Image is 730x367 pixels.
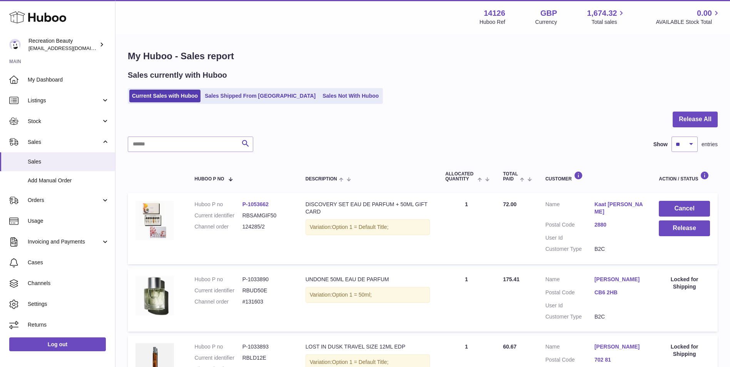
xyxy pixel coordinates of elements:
[195,354,242,362] dt: Current identifier
[242,212,290,219] dd: RBSAMGIF50
[479,18,505,26] div: Huboo Ref
[129,90,200,102] a: Current Sales with Huboo
[595,356,644,364] a: 702 81
[545,221,595,230] dt: Postal Code
[595,289,644,296] a: CB6 2HB
[242,223,290,230] dd: 124285/2
[540,8,557,18] strong: GBP
[659,220,710,236] button: Release
[659,171,710,182] div: Action / Status
[135,276,174,315] img: 2.jpg
[128,50,718,62] h1: My Huboo - Sales report
[242,287,290,294] dd: RBUD50E
[195,343,242,350] dt: Huboo P no
[28,118,101,125] span: Stock
[545,343,595,352] dt: Name
[28,177,109,184] span: Add Manual Order
[242,354,290,362] dd: RBLD12E
[28,321,109,329] span: Returns
[242,276,290,283] dd: P-1033890
[28,158,109,165] span: Sales
[545,302,595,309] dt: User Id
[195,298,242,305] dt: Channel order
[445,172,475,182] span: ALLOCATED Quantity
[595,313,644,320] dd: B2C
[242,201,269,207] a: P-1053662
[595,343,644,350] a: [PERSON_NAME]
[545,356,595,365] dt: Postal Code
[659,276,710,290] div: Locked for Shipping
[587,8,617,18] span: 1,674.32
[306,219,430,235] div: Variation:
[545,201,595,217] dt: Name
[195,177,224,182] span: Huboo P no
[306,177,337,182] span: Description
[595,245,644,253] dd: B2C
[28,138,101,146] span: Sales
[438,268,495,332] td: 1
[195,223,242,230] dt: Channel order
[545,171,643,182] div: Customer
[320,90,381,102] a: Sales Not With Huboo
[595,221,644,229] a: 2880
[702,141,718,148] span: entries
[306,201,430,215] div: DISCOVERY SET EAU DE PARFUM + 50ML GIFT CARD
[28,97,101,104] span: Listings
[242,298,290,305] dd: #131603
[306,276,430,283] div: UNDONE 50ML EAU DE PARFUM
[595,201,644,215] a: Kaat [PERSON_NAME]
[202,90,318,102] a: Sales Shipped From [GEOGRAPHIC_DATA]
[545,234,595,242] dt: User Id
[656,8,721,26] a: 0.00 AVAILABLE Stock Total
[28,259,109,266] span: Cases
[28,217,109,225] span: Usage
[28,45,113,51] span: [EMAIL_ADDRESS][DOMAIN_NAME]
[595,276,644,283] a: [PERSON_NAME]
[656,18,721,26] span: AVAILABLE Stock Total
[332,292,372,298] span: Option 1 = 50ml;
[653,141,668,148] label: Show
[9,337,106,351] a: Log out
[659,343,710,358] div: Locked for Shipping
[503,276,520,282] span: 175.41
[332,224,389,230] span: Option 1 = Default Title;
[587,8,626,26] a: 1,674.32 Total sales
[535,18,557,26] div: Currency
[242,343,290,350] dd: P-1033893
[28,197,101,204] span: Orders
[697,8,712,18] span: 0.00
[306,343,430,350] div: LOST IN DUSK TRAVEL SIZE 12ML EDP
[659,201,710,217] button: Cancel
[28,37,98,52] div: Recreation Beauty
[503,344,516,350] span: 60.67
[545,313,595,320] dt: Customer Type
[28,76,109,83] span: My Dashboard
[438,193,495,264] td: 1
[28,280,109,287] span: Channels
[673,112,718,127] button: Release All
[128,70,227,80] h2: Sales currently with Huboo
[195,201,242,208] dt: Huboo P no
[28,300,109,308] span: Settings
[545,245,595,253] dt: Customer Type
[591,18,626,26] span: Total sales
[195,287,242,294] dt: Current identifier
[195,212,242,219] dt: Current identifier
[332,359,389,365] span: Option 1 = Default Title;
[545,289,595,298] dt: Postal Code
[9,39,21,50] img: customercare@recreationbeauty.com
[135,201,174,240] img: Discoveryset_Giftcard.jpg
[545,276,595,285] dt: Name
[195,276,242,283] dt: Huboo P no
[503,172,518,182] span: Total paid
[503,201,516,207] span: 72.00
[28,238,101,245] span: Invoicing and Payments
[306,287,430,303] div: Variation:
[484,8,505,18] strong: 14126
